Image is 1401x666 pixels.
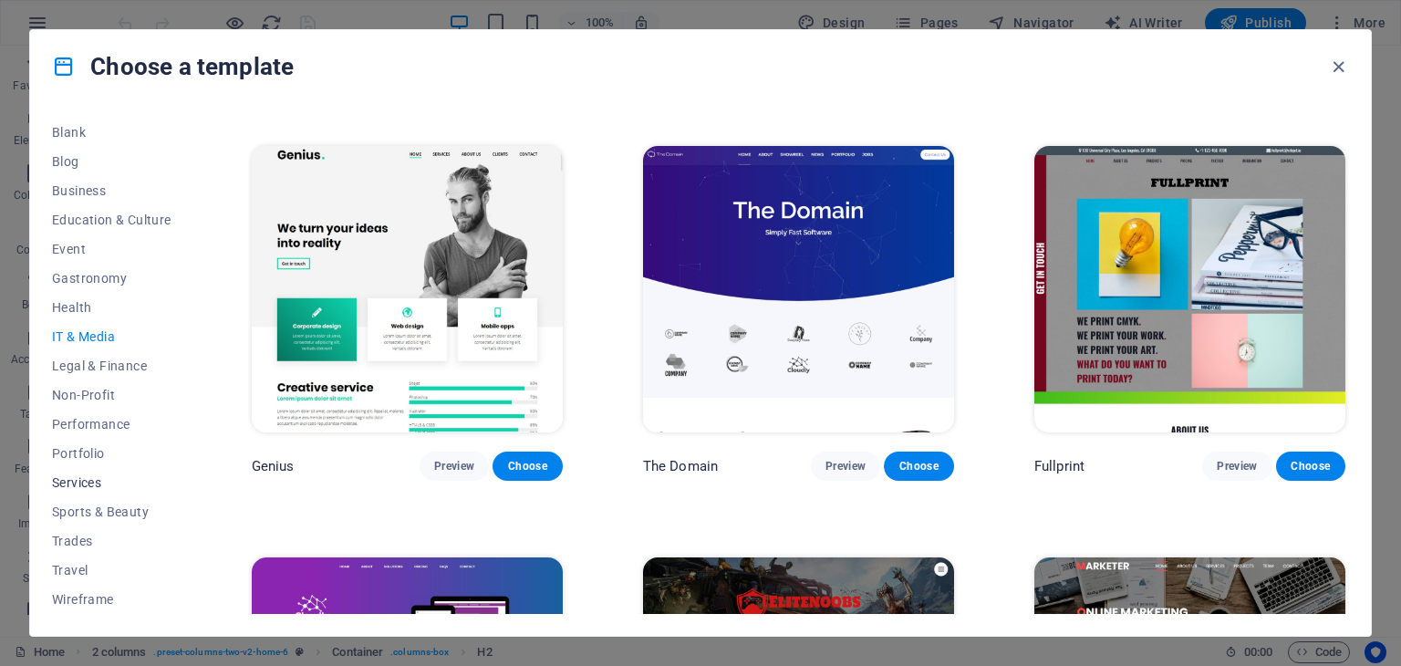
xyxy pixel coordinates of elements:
[52,205,171,234] button: Education & Culture
[52,322,171,351] button: IT & Media
[643,457,718,475] p: The Domain
[1276,452,1345,481] button: Choose
[898,459,939,473] span: Choose
[52,592,171,607] span: Wireframe
[52,497,171,526] button: Sports & Beauty
[52,183,171,198] span: Business
[1202,452,1271,481] button: Preview
[52,242,171,256] span: Event
[825,459,866,473] span: Preview
[52,52,294,81] h4: Choose a template
[52,147,171,176] button: Blog
[52,446,171,461] span: Portfolio
[52,125,171,140] span: Blank
[42,588,65,593] button: 3
[420,452,489,481] button: Preview
[42,545,65,549] button: 1
[643,146,954,432] img: The Domain
[52,417,171,432] span: Performance
[52,410,171,439] button: Performance
[52,234,171,264] button: Event
[52,468,171,497] button: Services
[434,459,474,473] span: Preview
[52,534,171,548] span: Trades
[1217,459,1257,473] span: Preview
[52,388,171,402] span: Non-Profit
[52,380,171,410] button: Non-Profit
[52,526,171,556] button: Trades
[52,293,171,322] button: Health
[507,459,547,473] span: Choose
[52,329,171,344] span: IT & Media
[252,146,563,432] img: Genius
[52,154,171,169] span: Blog
[1034,146,1345,432] img: Fullprint
[52,475,171,490] span: Services
[493,452,562,481] button: Choose
[52,556,171,585] button: Travel
[52,300,171,315] span: Health
[52,271,171,286] span: Gastronomy
[52,264,171,293] button: Gastronomy
[52,351,171,380] button: Legal & Finance
[252,457,295,475] p: Genius
[52,585,171,614] button: Wireframe
[1034,457,1084,475] p: Fullprint
[42,567,65,571] button: 2
[1291,459,1331,473] span: Choose
[52,563,171,578] span: Travel
[884,452,953,481] button: Choose
[52,213,171,227] span: Education & Culture
[52,505,171,519] span: Sports & Beauty
[811,452,880,481] button: Preview
[52,439,171,468] button: Portfolio
[52,176,171,205] button: Business
[52,118,171,147] button: Blank
[52,359,171,373] span: Legal & Finance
